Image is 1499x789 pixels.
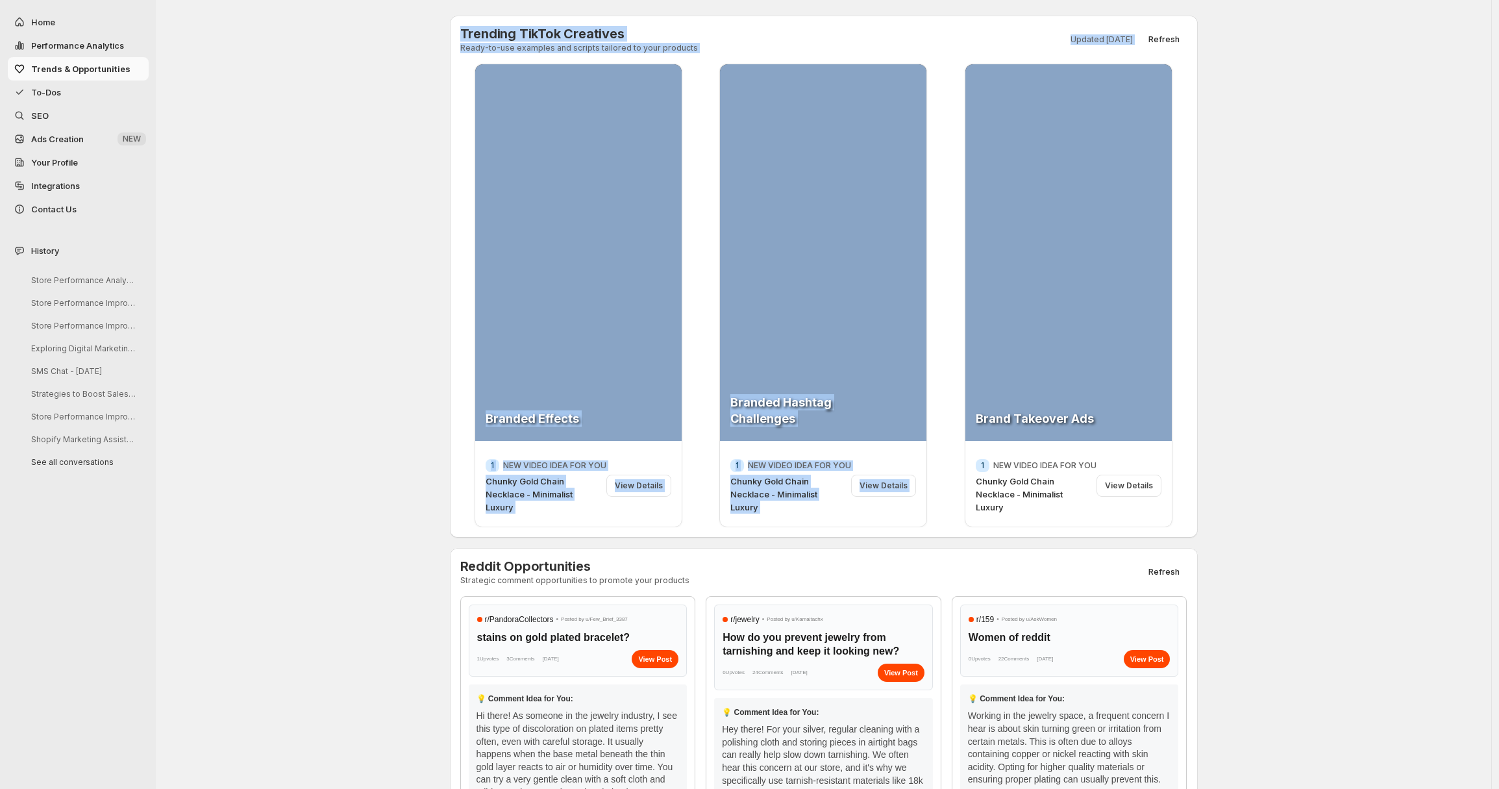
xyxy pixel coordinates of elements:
p: Chunky Gold Chain Necklace - Minimalist Luxury [486,475,601,514]
span: Posted by u/ AskWomen [1002,613,1057,626]
div: View details for Chunky Gold Chain Necklace - Minimalist Luxury [965,64,1172,527]
span: 1 [491,460,494,471]
button: SMS Chat - [DATE] [21,361,144,381]
span: To-Dos [31,87,61,97]
span: Refresh [1148,34,1180,45]
button: Store Performance Analysis and Suggestions [21,270,144,290]
button: Ads Creation [8,127,149,151]
div: View details for Chunky Gold Chain Necklace - Minimalist Luxury [475,64,682,527]
div: Branded Hashtag Challenges [730,394,871,427]
button: Strategies to Boost Sales Next Week [21,384,144,404]
span: Home [31,17,55,27]
button: Exploring Digital Marketing Strategies [21,338,144,358]
iframe: TikTok Video [964,60,1172,445]
p: Chunky Gold Chain Necklace - Minimalist Luxury [976,475,1091,514]
div: View details for Chunky Gold Chain Necklace - Minimalist Luxury [719,64,927,527]
p: Updated [DATE] [1071,34,1133,45]
button: Trends & Opportunities [8,57,149,81]
div: View Details [606,475,671,497]
span: 💡 Comment Idea for You: [477,694,573,703]
button: Contact Us [8,197,149,221]
a: Your Profile [8,151,149,174]
h3: How do you prevent jewelry from tarnishing and keep it looking new? [723,631,924,658]
span: [DATE] [1037,653,1053,666]
span: 22 Comments [998,653,1030,666]
span: Your Profile [31,157,78,168]
a: View Post [878,664,924,682]
span: • [997,613,999,626]
button: Shopify Marketing Assistant Onboarding [21,429,144,449]
h3: Women of reddit [969,631,1171,645]
span: Posted by u/ Few_Brief_3387 [561,613,628,626]
span: [DATE] [791,666,808,679]
span: r/ jewelry [730,613,760,626]
p: Chunky Gold Chain Necklace - Minimalist Luxury [730,475,846,514]
span: History [31,244,59,257]
span: [DATE] [542,653,558,666]
h3: stains on gold plated bracelet? [477,631,679,645]
button: See all conversations [21,452,144,472]
span: Performance Analytics [31,40,124,51]
div: View Details [851,475,916,497]
iframe: TikTok Video [719,60,928,445]
button: Store Performance Improvement Analysis [21,316,144,336]
button: Store Performance Improvement Analysis Steps [21,407,144,427]
button: To-Dos [8,81,149,104]
span: 0 Upvotes [723,666,745,679]
p: NEW VIDEO IDEA FOR YOU [993,460,1096,471]
span: Trends & Opportunities [31,64,130,74]
span: • [556,613,559,626]
span: 24 Comments [752,666,784,679]
span: 💡 Comment Idea for You: [722,708,819,717]
p: Strategic comment opportunities to promote your products [460,575,689,586]
span: Refresh [1148,567,1180,577]
button: Refresh [1141,31,1187,49]
span: 3 Comments [506,653,534,666]
span: 💡 Comment Idea for You: [968,694,1065,703]
button: Home [8,10,149,34]
p: NEW VIDEO IDEA FOR YOU [503,460,606,471]
span: r/ 159 [976,613,994,626]
h3: Trending TikTok Creatives [460,26,698,42]
span: 0 Upvotes [969,653,991,666]
button: Performance Analytics [8,34,149,57]
span: Ads Creation [31,134,84,144]
button: Store Performance Improvement Strategy Session [21,293,144,313]
span: SEO [31,110,49,121]
h3: Reddit Opportunities [460,558,689,574]
div: View Details [1096,475,1161,497]
a: View Post [1124,650,1171,668]
button: Refresh [1141,563,1187,581]
a: Integrations [8,174,149,197]
a: View Post [632,650,678,668]
span: Integrations [31,181,80,191]
div: Working in the jewelry space, a frequent concern I hear is about skin turning green or irritation... [968,710,1171,786]
p: Ready-to-use examples and scripts tailored to your products [460,43,698,53]
p: NEW VIDEO IDEA FOR YOU [748,460,851,471]
span: r/ PandoraCollectors [485,613,554,626]
div: Brand Takeover Ads [976,410,1116,427]
span: 1 [736,460,739,471]
span: 1 [981,460,984,471]
span: NEW [123,134,141,144]
div: Branded Effects [486,410,626,427]
span: Posted by u/ Kamaitachx [767,613,823,626]
span: Contact Us [31,204,77,214]
span: 1 Upvotes [477,653,499,666]
span: • [762,613,765,626]
iframe: TikTok Video [475,60,683,445]
a: SEO [8,104,149,127]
